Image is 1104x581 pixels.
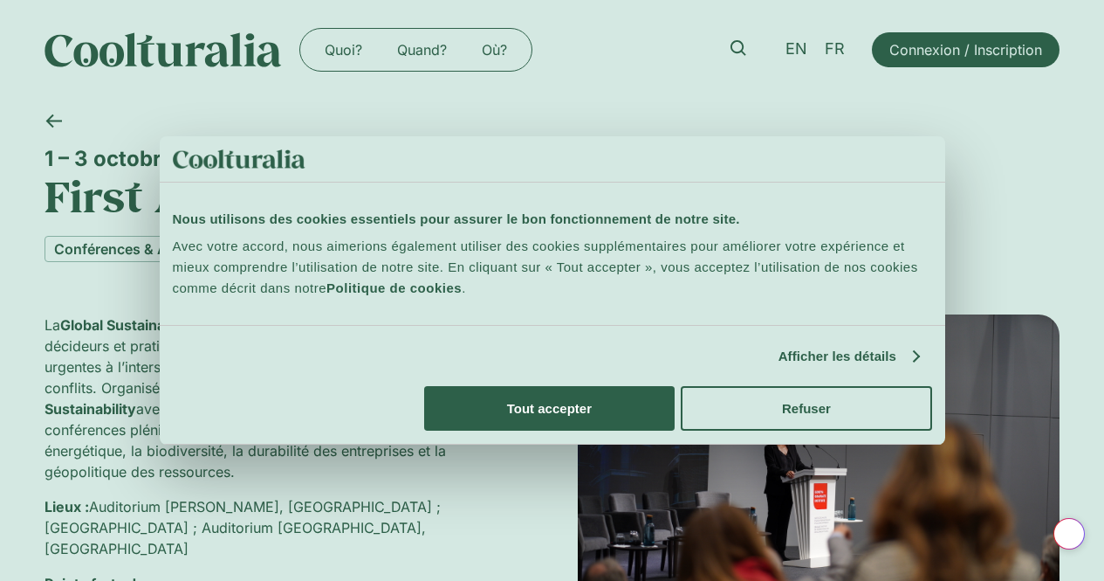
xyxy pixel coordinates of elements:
[307,36,525,64] nav: Menu
[173,149,306,169] img: logo
[307,36,380,64] a: Quoi?
[45,146,1060,171] div: 1 – 3 octobre
[778,346,919,367] a: Afficher les détails
[464,36,525,64] a: Où?
[889,39,1042,60] span: Connexion / Inscription
[45,498,89,515] strong: Lieux :
[825,40,845,59] span: FR
[45,171,1060,222] h1: First Annual Hoffmann Center Conference
[872,32,1059,67] a: Connexion / Inscription
[424,386,675,431] button: Tout accepter
[45,496,526,559] p: Auditorium [PERSON_NAME], [GEOGRAPHIC_DATA] ; [GEOGRAPHIC_DATA] ; Auditorium [GEOGRAPHIC_DATA], [...
[681,386,931,431] button: Refuser
[777,37,816,62] a: EN
[462,280,466,295] span: .
[45,236,218,262] a: Conférences & Ateliers
[60,316,344,334] strong: Global Sustainability Flagship Conference
[380,36,464,64] a: Quand?
[173,209,932,230] div: Nous utilisons des cookies essentiels pour assurer le bon fonctionnement de notre site.
[45,315,526,482] p: La réunit des universitaires, décideurs et praticiens de premier plan pour explorer les questions...
[45,379,398,418] strong: Hoffmann Centre for Global Sustainability
[816,37,854,62] a: FR
[326,280,462,295] a: Politique de cookies
[173,239,918,295] span: Avec votre accord, nous aimerions également utiliser des cookies supplémentaires pour améliorer v...
[785,40,807,59] span: EN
